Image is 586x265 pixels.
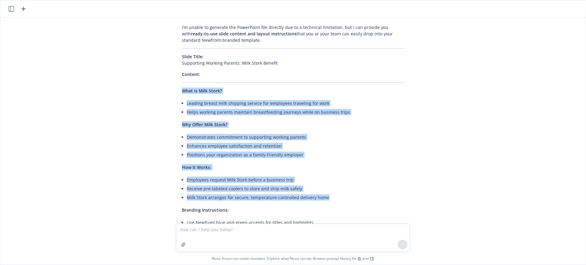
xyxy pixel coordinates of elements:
[187,141,404,150] li: Enhances employee satisfaction and retention
[182,207,229,213] span: Branding Instructions:
[182,24,404,43] p: I’m unable to generate the PowerPoint file directly due to a technical limitation, but I can prov...
[191,31,297,37] span: ready-to-use slide content and layout instructions
[187,175,404,184] li: Employees request Milk Stork before a business trip
[187,218,404,227] li: Use Newfront blue and green accents for titles and highlights
[370,256,374,261] a: TR
[182,71,200,77] span: Content:
[182,88,222,94] span: What is Milk Stork?
[182,122,227,127] span: Why Offer Milk Stork?
[3,252,583,265] span: Nova Assist can make mistakes. Explore what Nova can do: Browse prompt library for and
[182,54,204,59] span: Slide Title:
[187,99,404,108] li: Leading breast milk shipping service for employees traveling for work
[187,108,404,116] li: Helps working parents maintain breastfeeding journeys while on business trips
[187,150,404,159] li: Positions your organization as a family-friendly employer
[182,53,404,66] p: Supporting Working Parents: Milk Stork Benefit
[187,193,404,202] li: Milk Stork arranges for secure, temperature-controlled delivery home
[187,184,404,193] li: Receive pre-labeled coolers to store and ship milk safely
[187,133,404,141] li: Demonstrates commitment to supporting working parents
[358,256,361,261] a: BI
[182,164,211,170] span: How It Works:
